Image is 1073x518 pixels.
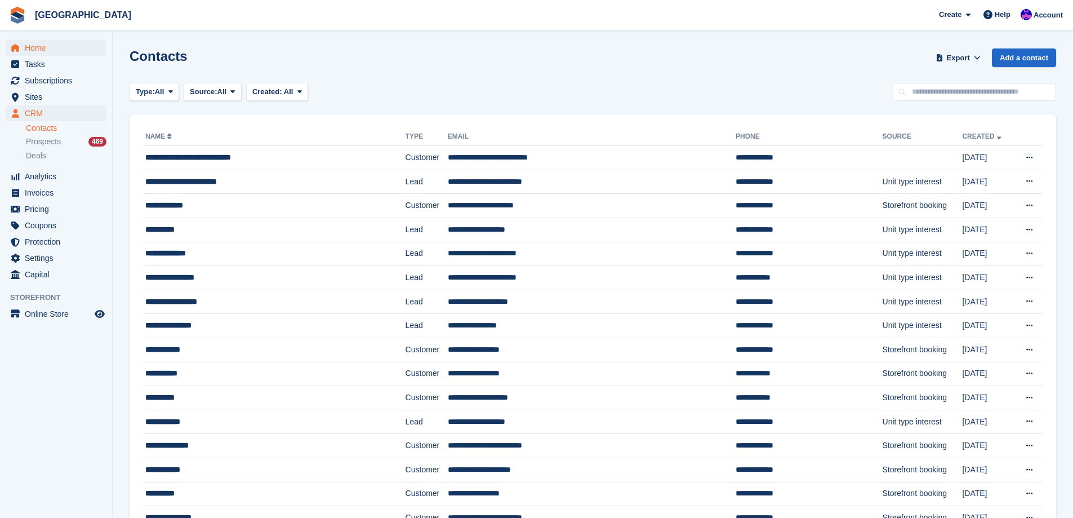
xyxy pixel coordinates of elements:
td: Storefront booking [883,434,963,458]
th: Email [448,128,736,146]
a: menu [6,201,106,217]
td: Unit type interest [883,410,963,434]
a: menu [6,306,106,322]
span: Coupons [25,218,92,233]
span: Source: [190,86,217,98]
td: Unit type interest [883,266,963,290]
span: All [217,86,227,98]
a: menu [6,40,106,56]
td: [DATE] [962,194,1013,218]
a: menu [6,56,106,72]
td: Customer [406,482,448,506]
span: Export [947,52,970,64]
td: Lead [406,410,448,434]
span: Home [25,40,92,56]
td: Customer [406,362,448,386]
td: [DATE] [962,170,1013,194]
td: Customer [406,194,448,218]
a: Deals [26,150,106,162]
span: All [155,86,164,98]
td: [DATE] [962,482,1013,506]
span: Protection [25,234,92,250]
td: [DATE] [962,290,1013,314]
th: Source [883,128,963,146]
th: Type [406,128,448,146]
a: menu [6,73,106,88]
td: Customer [406,434,448,458]
a: menu [6,169,106,184]
button: Type: All [130,83,179,101]
td: [DATE] [962,314,1013,338]
td: [DATE] [962,338,1013,362]
span: Create [939,9,961,20]
td: Lead [406,314,448,338]
span: Type: [136,86,155,98]
a: menu [6,105,106,121]
a: Contacts [26,123,106,134]
button: Created: All [246,83,308,101]
td: Storefront booking [883,362,963,386]
td: Lead [406,218,448,242]
span: All [284,87,293,96]
td: Unit type interest [883,314,963,338]
td: Customer [406,338,448,362]
a: Prospects 469 [26,136,106,148]
td: [DATE] [962,410,1013,434]
span: Subscriptions [25,73,92,88]
td: Storefront booking [883,338,963,362]
td: [DATE] [962,434,1013,458]
td: Unit type interest [883,218,963,242]
td: [DATE] [962,146,1013,170]
span: CRM [25,105,92,121]
td: [DATE] [962,218,1013,242]
td: [DATE] [962,458,1013,482]
span: Pricing [25,201,92,217]
a: menu [6,250,106,266]
td: Storefront booking [883,482,963,506]
td: Unit type interest [883,170,963,194]
span: Created: [252,87,282,96]
span: Online Store [25,306,92,322]
td: Lead [406,170,448,194]
a: menu [6,234,106,250]
td: Customer [406,386,448,410]
td: Storefront booking [883,458,963,482]
a: Name [145,132,174,140]
button: Source: All [184,83,242,101]
td: [DATE] [962,242,1013,266]
a: menu [6,218,106,233]
button: Export [933,48,983,67]
td: Customer [406,458,448,482]
td: Storefront booking [883,194,963,218]
th: Phone [736,128,883,146]
span: Settings [25,250,92,266]
span: Help [995,9,1010,20]
img: stora-icon-8386f47178a22dfd0bd8f6a31ec36ba5ce8667c1dd55bd0f319d3a0aa187defe.svg [9,7,26,24]
a: Preview store [93,307,106,321]
td: [DATE] [962,266,1013,290]
a: Add a contact [992,48,1056,67]
a: menu [6,89,106,105]
span: Prospects [26,136,61,147]
td: [DATE] [962,386,1013,410]
td: Customer [406,146,448,170]
span: Capital [25,267,92,282]
div: 469 [88,137,106,147]
a: [GEOGRAPHIC_DATA] [30,6,136,24]
a: Created [962,132,1003,140]
a: menu [6,267,106,282]
a: menu [6,185,106,201]
td: [DATE] [962,362,1013,386]
span: Analytics [25,169,92,184]
td: Unit type interest [883,290,963,314]
td: Lead [406,266,448,290]
span: Invoices [25,185,92,201]
td: Unit type interest [883,242,963,266]
td: Lead [406,290,448,314]
td: Lead [406,242,448,266]
img: Ivan Gačić [1021,9,1032,20]
span: Account [1034,10,1063,21]
span: Deals [26,150,46,161]
td: Storefront booking [883,386,963,410]
h1: Contacts [130,48,188,64]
